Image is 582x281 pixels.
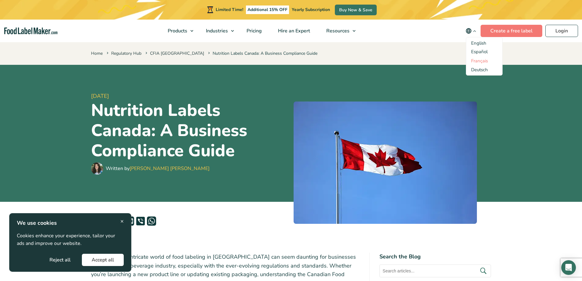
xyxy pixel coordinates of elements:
span: Yearly Subscription [292,7,330,13]
span: Industries [204,28,229,34]
img: Maria Abi Hanna - Food Label Maker [91,162,103,175]
span: × [120,217,124,225]
a: [PERSON_NAME] [PERSON_NAME] [130,165,210,172]
a: Resources [318,20,359,42]
button: Accept all [82,254,124,266]
span: Additional 15% OFF [246,6,289,14]
a: Industries [198,20,237,42]
a: Language switcher : French [471,58,488,64]
span: Resources [324,28,350,34]
h4: Search the Blog [379,253,491,261]
a: Buy Now & Save [335,5,377,15]
a: Regulatory Hub [111,50,141,56]
div: Written by [106,165,210,172]
a: Home [91,50,103,56]
p: Cookies enhance your experience, tailor your ads and improve our website. [17,232,124,248]
strong: We use cookies [17,219,57,227]
a: Pricing [239,20,269,42]
a: Login [545,25,578,37]
a: Products [160,20,196,42]
div: Open Intercom Messenger [561,260,576,275]
button: Reject all [40,254,80,266]
span: Nutrition Labels Canada: A Business Compliance Guide [207,50,317,56]
input: Search articles... [379,264,491,277]
h1: Nutrition Labels Canada: A Business Compliance Guide [91,100,289,161]
a: CFIA [GEOGRAPHIC_DATA] [150,50,204,56]
a: Hire an Expert [270,20,317,42]
span: Hire an Expert [276,28,311,34]
a: Language switcher : German [471,67,488,73]
span: [DATE] [91,92,289,100]
a: Language switcher : Spanish [471,49,488,55]
a: Create a free label [481,25,542,37]
span: Pricing [245,28,262,34]
span: Limited Time! [216,7,243,13]
span: English [471,40,486,46]
aside: Language selected: English [471,40,497,73]
span: Products [166,28,188,34]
